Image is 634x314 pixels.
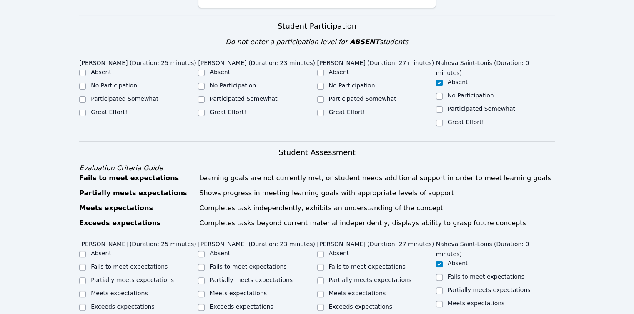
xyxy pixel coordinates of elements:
[210,263,286,270] label: Fails to meet expectations
[79,188,194,198] div: Partially meets expectations
[448,300,505,307] label: Meets expectations
[448,105,515,112] label: Participated Somewhat
[329,250,349,257] label: Absent
[210,250,230,257] label: Absent
[448,273,524,280] label: Fails to meet expectations
[329,69,349,75] label: Absent
[329,109,365,115] label: Great Effort!
[210,109,246,115] label: Great Effort!
[436,237,555,259] legend: Naheva Saint-Louis (Duration: 0 minutes)
[317,237,434,249] legend: [PERSON_NAME] (Duration: 27 minutes)
[91,263,168,270] label: Fails to meet expectations
[210,82,256,89] label: No Participation
[79,203,194,213] div: Meets expectations
[199,203,555,213] div: Completes task independently, exhibits an understanding of the concept
[448,287,531,293] label: Partially meets expectations
[79,147,555,158] h3: Student Assessment
[199,218,555,228] div: Completes tasks beyond current material independently, displays ability to grasp future concepts
[91,109,127,115] label: Great Effort!
[198,55,315,68] legend: [PERSON_NAME] (Duration: 23 minutes)
[199,173,555,183] div: Learning goals are not currently met, or student needs additional support in order to meet learni...
[317,55,434,68] legend: [PERSON_NAME] (Duration: 27 minutes)
[91,69,111,75] label: Absent
[329,82,375,89] label: No Participation
[210,277,293,283] label: Partially meets expectations
[448,119,484,125] label: Great Effort!
[91,250,111,257] label: Absent
[91,82,137,89] label: No Participation
[79,237,196,249] legend: [PERSON_NAME] (Duration: 25 minutes)
[79,37,555,47] div: Do not enter a participation level for students
[448,260,468,267] label: Absent
[79,55,196,68] legend: [PERSON_NAME] (Duration: 25 minutes)
[91,290,148,297] label: Meets expectations
[329,263,406,270] label: Fails to meet expectations
[350,38,379,46] span: ABSENT
[79,218,194,228] div: Exceeds expectations
[329,277,412,283] label: Partially meets expectations
[91,303,154,310] label: Exceeds expectations
[91,95,158,102] label: Participated Somewhat
[329,290,386,297] label: Meets expectations
[79,163,555,173] div: Evaluation Criteria Guide
[79,173,194,183] div: Fails to meet expectations
[210,95,277,102] label: Participated Somewhat
[329,303,392,310] label: Exceeds expectations
[210,69,230,75] label: Absent
[91,277,174,283] label: Partially meets expectations
[198,237,315,249] legend: [PERSON_NAME] (Duration: 23 minutes)
[210,303,273,310] label: Exceeds expectations
[329,95,396,102] label: Participated Somewhat
[199,188,555,198] div: Shows progress in meeting learning goals with appropriate levels of support
[448,79,468,85] label: Absent
[210,290,267,297] label: Meets expectations
[79,20,555,32] h3: Student Participation
[448,92,494,99] label: No Participation
[436,55,555,78] legend: Naheva Saint-Louis (Duration: 0 minutes)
